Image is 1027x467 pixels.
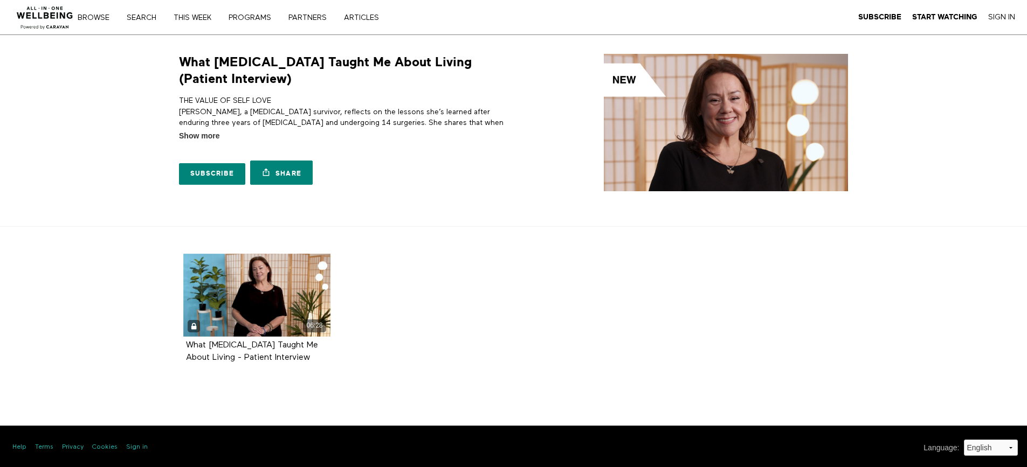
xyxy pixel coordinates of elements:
a: Privacy [62,443,84,452]
label: Language : [923,442,959,454]
a: Sign In [988,12,1015,22]
nav: Primary [85,12,401,23]
a: Subscribe [179,163,245,185]
a: Search [123,14,168,22]
a: What Cancer Taught Me About Living - Patient Interview 06:28 [183,254,331,337]
a: THIS WEEK [170,14,223,22]
a: Help [12,443,26,452]
a: Start Watching [912,12,977,22]
p: THE VALUE OF SELF LOVE [PERSON_NAME], a [MEDICAL_DATA] survivor, reflects on the lessons she’s le... [179,95,509,183]
a: ARTICLES [340,14,390,22]
a: PROGRAMS [225,14,282,22]
strong: What Cancer Taught Me About Living - Patient Interview [186,341,318,362]
a: Sign in [126,443,148,452]
a: Subscribe [858,12,901,22]
a: Terms [35,443,53,452]
a: What [MEDICAL_DATA] Taught Me About Living - Patient Interview [186,341,318,361]
a: Share [250,161,313,185]
a: Browse [74,14,121,22]
img: What Cancer Taught Me About Living (Patient Interview) [604,54,848,191]
h1: What [MEDICAL_DATA] Taught Me About Living (Patient Interview) [179,54,509,87]
a: Cookies [92,443,118,452]
div: 06:28 [303,319,326,332]
strong: Subscribe [858,13,901,21]
span: Show more [179,130,219,142]
strong: Start Watching [912,13,977,21]
a: PARTNERS [285,14,338,22]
